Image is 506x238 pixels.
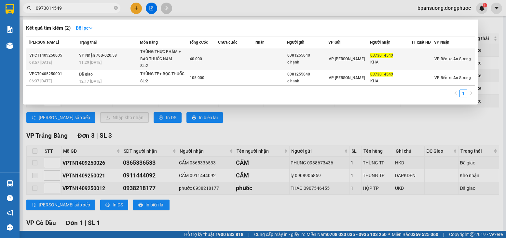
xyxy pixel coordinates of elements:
[114,6,118,10] span: close-circle
[469,91,473,95] span: right
[26,25,71,32] h3: Kết quả tìm kiếm ( 2 )
[452,90,459,97] li: Previous Page
[190,76,204,80] span: 105.000
[370,53,393,58] span: 0973014549
[370,72,393,77] span: 0973014549
[459,90,467,97] li: 1
[7,180,13,187] img: warehouse-icon
[434,76,471,80] span: VP Bến xe An Sương
[287,71,328,78] div: 0981255040
[29,79,52,83] span: 06:37 [DATE]
[2,42,68,46] span: [PERSON_NAME]:
[18,35,80,40] span: -----------------------------------------
[467,90,475,97] li: Next Page
[79,72,93,77] span: Đã giao
[7,210,13,216] span: notification
[114,5,118,11] span: close-circle
[33,41,68,46] span: VPAS1409250036
[287,59,328,66] div: c hạnh
[287,40,304,45] span: Người gửi
[29,40,59,45] span: [PERSON_NAME]
[36,5,113,12] input: Tìm tên, số ĐT hoặc mã đơn
[255,40,265,45] span: Nhãn
[79,79,102,84] span: 12:17 [DATE]
[29,71,77,77] div: VPCT0405250001
[2,47,40,51] span: In ngày:
[329,57,365,61] span: VP [PERSON_NAME]
[140,40,158,45] span: Món hàng
[29,60,52,65] span: 08:57 [DATE]
[434,57,471,61] span: VP Bến xe An Sương
[79,60,102,65] span: 11:29 [DATE]
[140,71,189,78] div: THÙNG TP+ BỌC THUỐC
[7,195,13,201] span: question-circle
[287,78,328,85] div: c hạnh
[190,57,202,61] span: 40.000
[140,63,189,70] div: SL: 2
[2,4,31,33] img: logo
[7,224,13,231] span: message
[7,42,13,49] img: warehouse-icon
[287,52,328,59] div: 0981255040
[329,76,365,80] span: VP [PERSON_NAME]
[7,26,13,33] img: solution-icon
[14,47,40,51] span: 10:01:44 [DATE]
[79,53,117,58] span: VP Nhận 70B-020.58
[51,29,80,33] span: Hotline: 19001152
[51,20,89,28] span: 01 Võ Văn Truyện, KP.1, Phường 2
[29,52,77,59] div: VPCT1409250005
[370,78,411,85] div: KHA
[218,40,237,45] span: Chưa cước
[411,40,431,45] span: TT xuất HĐ
[6,4,14,14] img: logo-vxr
[79,40,97,45] span: Trạng thái
[89,26,93,30] span: down
[454,91,458,95] span: left
[370,59,411,66] div: KHA
[140,78,189,85] div: SL: 2
[140,49,189,63] div: THÙNG THỰC PHẢM + BAO THUỐC NAM
[328,40,340,45] span: VP Gửi
[460,90,467,97] a: 1
[71,23,98,33] button: Bộ lọcdown
[51,4,89,9] strong: ĐỒNG PHƯỚC
[467,90,475,97] button: right
[452,90,459,97] button: left
[434,40,449,45] span: VP Nhận
[189,40,208,45] span: Tổng cước
[51,10,88,19] span: Bến xe [GEOGRAPHIC_DATA]
[27,6,32,10] span: search
[370,40,390,45] span: Người nhận
[76,25,93,31] strong: Bộ lọc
